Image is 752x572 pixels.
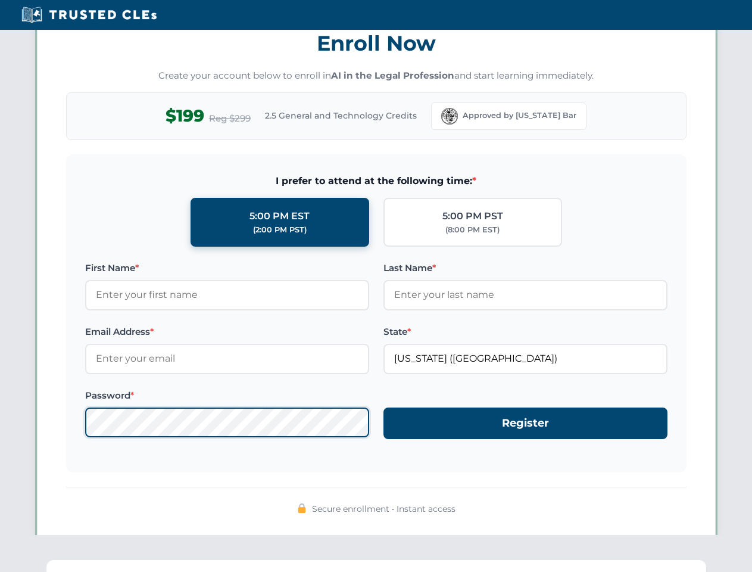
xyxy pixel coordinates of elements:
[85,325,369,339] label: Email Address
[442,209,503,224] div: 5:00 PM PST
[383,344,667,374] input: Florida (FL)
[383,261,667,275] label: Last Name
[383,408,667,439] button: Register
[253,224,307,236] div: (2:00 PM PST)
[265,109,417,122] span: 2.5 General and Technology Credits
[166,102,204,129] span: $199
[209,111,251,126] span: Reg $299
[383,325,667,339] label: State
[441,108,458,125] img: Florida Bar
[18,6,160,24] img: Trusted CLEs
[297,503,307,513] img: 🔒
[85,344,369,374] input: Enter your email
[85,261,369,275] label: First Name
[66,69,687,83] p: Create your account below to enroll in and start learning immediately.
[85,388,369,403] label: Password
[312,502,455,515] span: Secure enrollment • Instant access
[445,224,500,236] div: (8:00 PM EST)
[463,110,576,122] span: Approved by [US_STATE] Bar
[66,24,687,62] h3: Enroll Now
[249,209,310,224] div: 5:00 PM EST
[85,173,667,189] span: I prefer to attend at the following time:
[383,280,667,310] input: Enter your last name
[85,280,369,310] input: Enter your first name
[331,70,454,81] strong: AI in the Legal Profession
